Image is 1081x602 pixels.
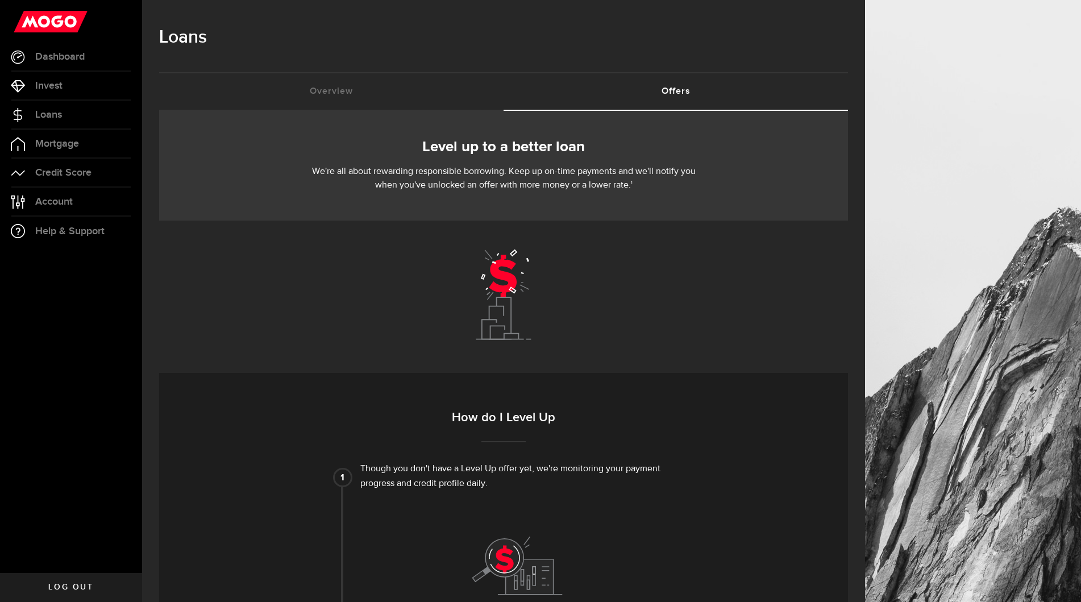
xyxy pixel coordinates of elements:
[159,72,848,111] ul: Tabs Navigation
[159,23,848,52] h1: Loans
[176,135,831,159] h2: Level up to a better loan
[360,462,674,491] div: Though you don't have a Level Up offer yet, we're monitoring your payment progress and credit pro...
[35,197,73,207] span: Account
[504,73,848,110] a: Offers
[35,110,62,120] span: Loans
[202,409,805,442] h3: How do I Level Up
[631,181,633,185] sup: 1
[35,226,105,236] span: Help & Support
[35,81,63,91] span: Invest
[48,583,93,591] span: Log out
[307,165,700,192] p: We're all about rewarding responsible borrowing. Keep up on-time payments and we'll notify you wh...
[35,168,92,178] span: Credit Score
[35,52,85,62] span: Dashboard
[35,139,79,149] span: Mortgage
[159,73,504,110] a: Overview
